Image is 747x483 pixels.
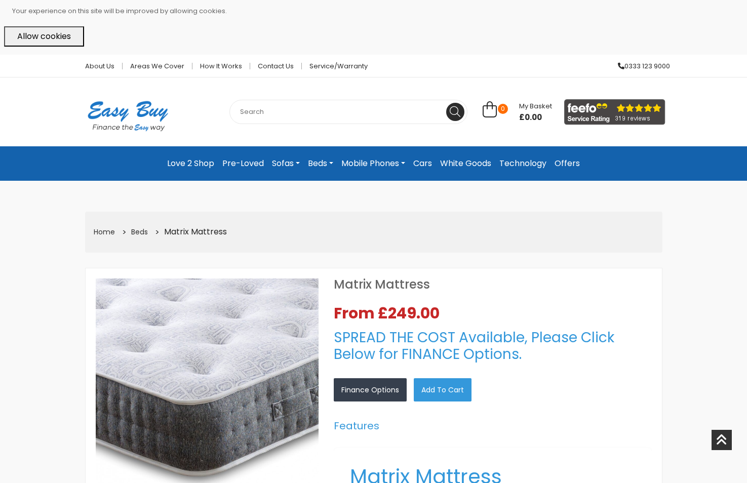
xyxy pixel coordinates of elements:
span: From £249.00 [334,306,444,321]
a: Beds [304,154,337,173]
a: Areas we cover [123,63,192,69]
a: Finance Options [334,378,407,401]
h3: SPREAD THE COST Available, Please Click Below for FINANCE Options. [334,329,652,363]
a: 0 My Basket £0.00 [483,107,552,118]
a: Beds [131,227,148,237]
span: £0.00 [519,112,552,123]
h5: Features [334,420,652,432]
a: Technology [495,154,551,173]
a: Add to Cart [414,378,471,401]
li: Matrix Mattress [151,224,228,240]
a: Service/Warranty [302,63,368,69]
img: Easy Buy [77,88,178,144]
a: Pre-Loved [218,154,268,173]
a: Home [94,227,115,237]
a: Mobile Phones [337,154,409,173]
a: Sofas [268,154,304,173]
a: Cars [409,154,436,173]
a: How it works [192,63,250,69]
button: Allow cookies [4,26,84,47]
a: 0333 123 9000 [610,63,670,69]
input: Search [229,100,467,124]
a: Love 2 Shop [163,154,218,173]
a: Offers [551,154,584,173]
span: My Basket [519,101,552,111]
a: About Us [77,63,123,69]
a: White Goods [436,154,495,173]
h1: Matrix Mattress [334,278,652,291]
img: feefo_logo [564,99,665,125]
a: Contact Us [250,63,302,69]
p: Your experience on this site will be improved by allowing cookies. [12,4,743,18]
span: 0 [498,104,508,114]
